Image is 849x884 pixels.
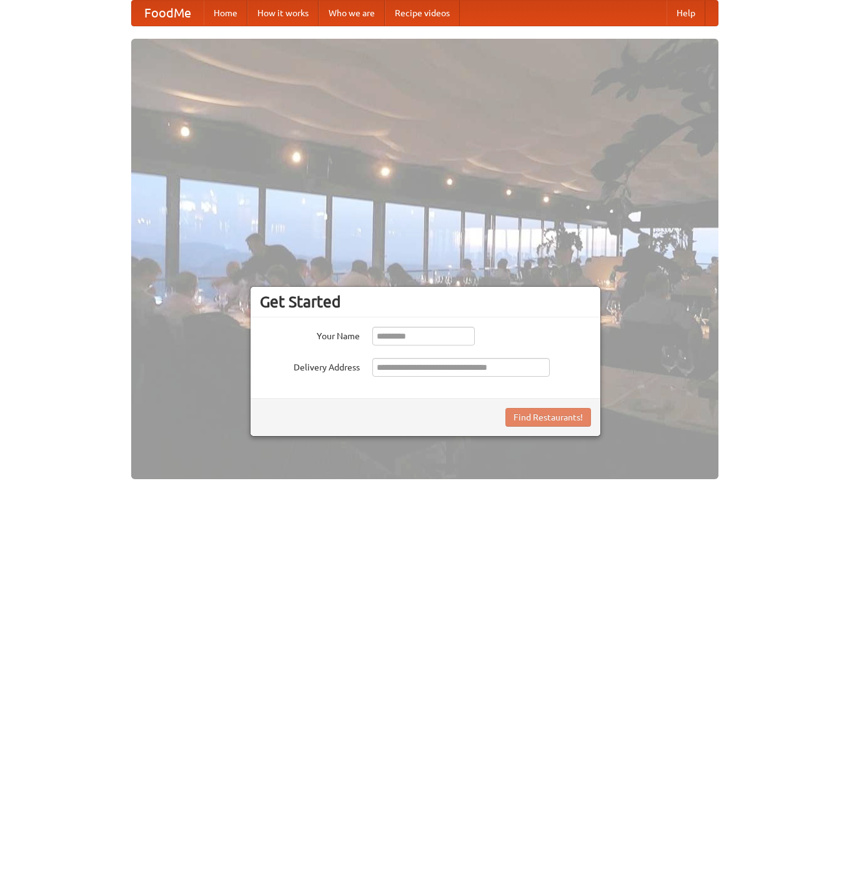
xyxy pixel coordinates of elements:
[132,1,204,26] a: FoodMe
[247,1,319,26] a: How it works
[204,1,247,26] a: Home
[260,292,591,311] h3: Get Started
[385,1,460,26] a: Recipe videos
[667,1,705,26] a: Help
[505,408,591,427] button: Find Restaurants!
[260,327,360,342] label: Your Name
[319,1,385,26] a: Who we are
[260,358,360,374] label: Delivery Address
